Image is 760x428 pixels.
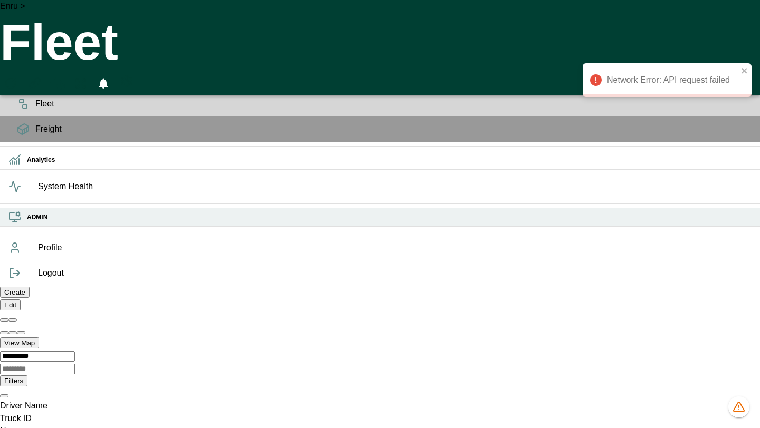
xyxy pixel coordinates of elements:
[728,396,749,417] button: 1115 data issues
[38,267,752,279] span: Logout
[4,377,23,385] label: Filters
[25,72,44,95] button: Manual Assignment
[38,180,752,193] span: System Health
[8,331,17,334] button: Zoom out
[4,339,35,347] label: View Map
[120,75,133,87] svg: Preferences
[35,123,752,135] span: Freight
[38,241,752,254] span: Profile
[72,72,90,95] button: Fullscreen
[741,66,748,76] button: close
[17,331,25,334] button: Zoom to fit
[117,72,136,91] button: Preferences
[49,72,68,95] button: HomeTime Editor
[35,98,752,110] span: Fleet
[27,155,752,165] h6: Analytics
[4,288,25,296] label: Create
[583,63,752,97] div: Network Error: API request failed
[27,212,752,222] h6: ADMIN
[4,301,16,309] label: Edit
[8,318,17,322] button: Collapse all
